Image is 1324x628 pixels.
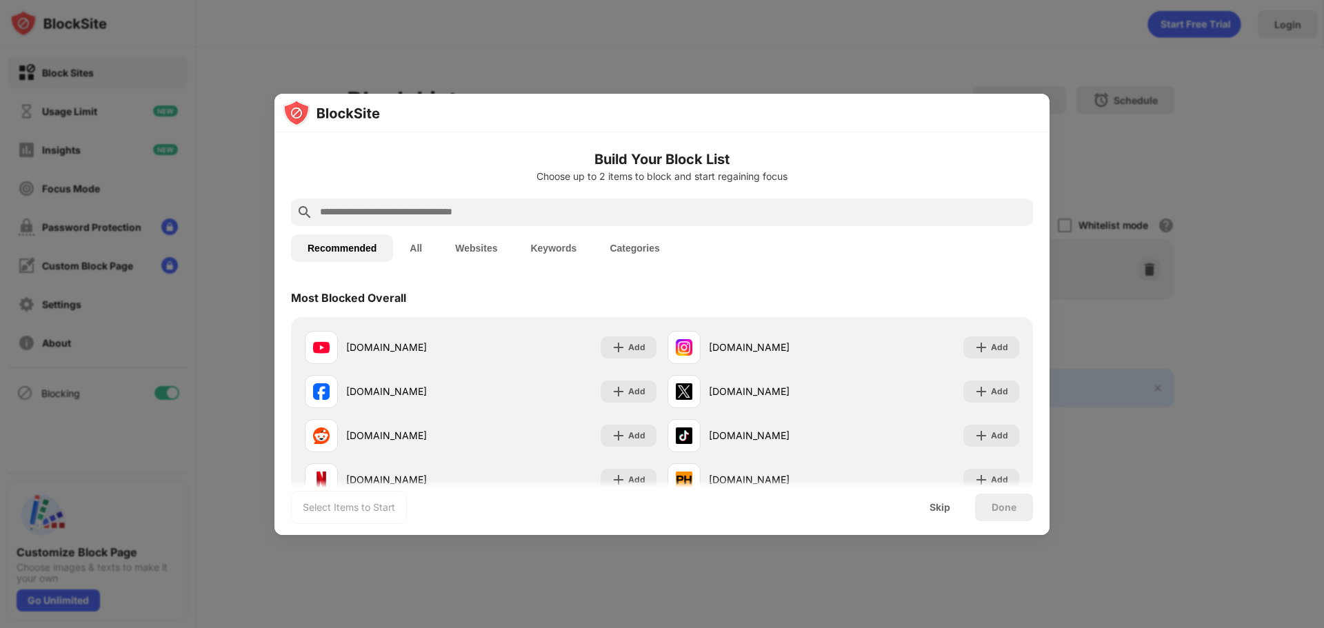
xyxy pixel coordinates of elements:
img: favicons [676,383,692,400]
img: favicons [313,339,330,356]
div: Add [991,341,1008,354]
button: Recommended [291,234,393,262]
h6: Build Your Block List [291,149,1033,170]
div: Add [628,429,645,443]
div: [DOMAIN_NAME] [346,384,481,398]
img: favicons [676,472,692,488]
div: Add [628,473,645,487]
img: favicons [313,472,330,488]
img: favicons [313,383,330,400]
button: Keywords [514,234,593,262]
div: Add [991,473,1008,487]
div: Skip [930,502,950,513]
img: favicons [676,427,692,444]
div: Choose up to 2 items to block and start regaining focus [291,171,1033,182]
div: Add [628,385,645,398]
div: [DOMAIN_NAME] [709,472,843,487]
div: [DOMAIN_NAME] [709,384,843,398]
img: favicons [313,427,330,444]
button: Websites [439,234,514,262]
div: Add [628,341,645,354]
div: Most Blocked Overall [291,291,406,305]
img: logo-blocksite.svg [283,99,380,127]
div: [DOMAIN_NAME] [709,428,843,443]
div: Done [992,502,1016,513]
div: Add [991,429,1008,443]
div: [DOMAIN_NAME] [346,428,481,443]
div: [DOMAIN_NAME] [346,472,481,487]
div: [DOMAIN_NAME] [709,340,843,354]
div: Select Items to Start [303,500,395,514]
img: search.svg [297,204,313,221]
div: [DOMAIN_NAME] [346,340,481,354]
div: Add [991,385,1008,398]
button: All [393,234,439,262]
button: Categories [593,234,676,262]
img: favicons [676,339,692,356]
